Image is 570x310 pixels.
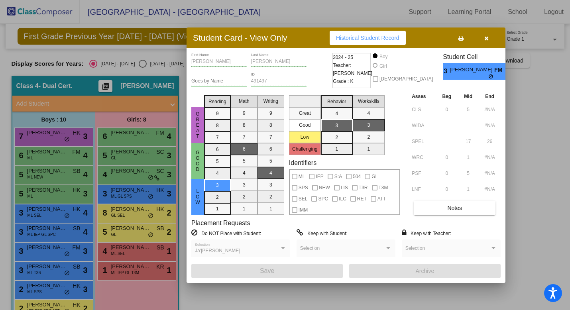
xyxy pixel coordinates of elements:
[195,248,240,253] span: Ja'[PERSON_NAME]
[333,53,353,61] span: 2024 - 25
[191,264,343,278] button: Save
[194,188,201,205] span: Low
[410,92,436,101] th: Asses
[412,167,434,179] input: assessment
[251,78,307,84] input: Enter ID
[191,219,250,227] label: Placement Requests
[412,120,434,131] input: assessment
[505,67,512,76] span: 3
[349,264,501,278] button: Archive
[479,92,501,101] th: End
[412,183,434,195] input: assessment
[414,201,495,215] button: Notes
[379,74,433,84] span: [DEMOGRAPHIC_DATA]
[377,194,386,204] span: ATT
[299,205,308,215] span: IMM
[412,151,434,163] input: assessment
[359,183,368,192] span: T3R
[193,33,287,43] h3: Student Card - View Only
[194,111,201,139] span: Great
[333,61,372,77] span: Teacher: [PERSON_NAME]
[319,183,330,192] span: NEW
[191,229,261,237] label: = Do NOT Place with Student:
[450,66,494,74] span: [PERSON_NAME]
[357,194,367,204] span: RET
[330,31,406,45] button: Historical Student Record
[289,159,316,167] label: Identifiers
[447,205,462,211] span: Notes
[412,104,434,116] input: assessment
[341,183,348,192] span: LIS
[353,172,361,181] span: 504
[318,194,328,204] span: SPC
[379,63,387,70] div: Girl
[299,172,305,181] span: ML
[336,35,399,41] span: Historical Student Record
[333,77,353,85] span: Grade : K
[316,172,323,181] span: IEP
[436,92,458,101] th: Beg
[194,150,201,172] span: Good
[260,267,274,274] span: Save
[371,172,378,181] span: GL
[458,92,479,101] th: Mid
[297,229,348,237] label: = Keep with Student:
[443,67,450,76] span: 3
[416,268,434,274] span: Archive
[191,78,247,84] input: goes by name
[299,183,308,192] span: SPS
[443,53,512,61] h3: Student Cell
[339,194,346,204] span: ILC
[494,66,505,74] span: FM
[402,229,451,237] label: = Keep with Teacher:
[379,183,388,192] span: T3M
[299,194,308,204] span: SEL
[334,172,342,181] span: S:A
[412,135,434,147] input: assessment
[379,53,388,60] div: Boy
